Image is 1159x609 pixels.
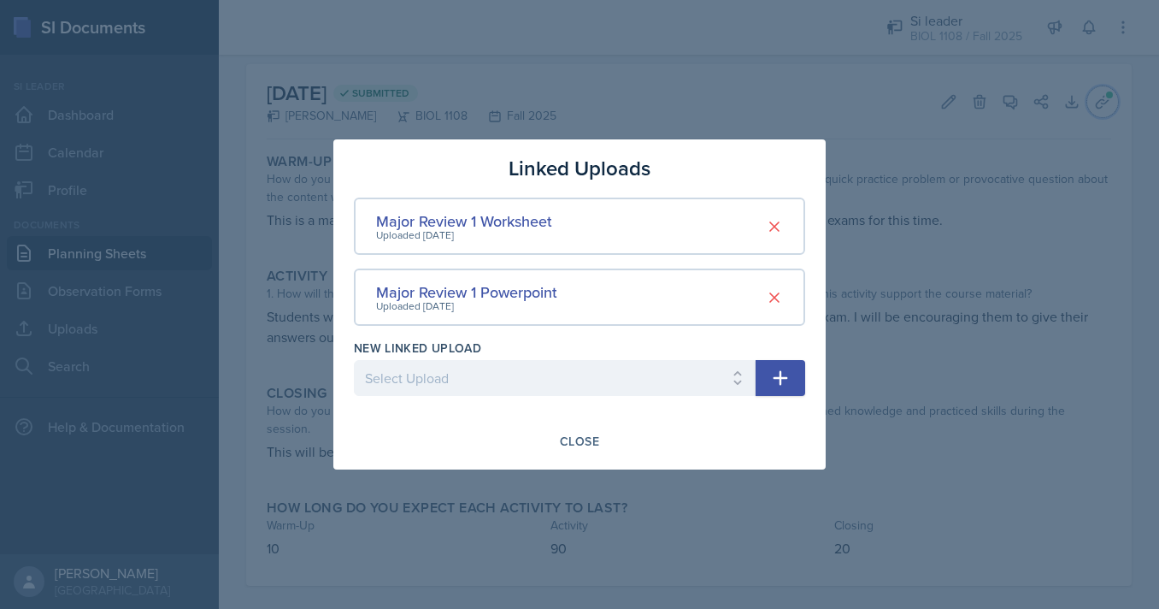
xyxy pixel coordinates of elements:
[376,210,552,233] div: Major Review 1 Worksheet
[560,435,599,448] div: Close
[376,228,552,243] div: Uploaded [DATE]
[376,299,557,314] div: Uploaded [DATE]
[549,427,610,456] button: Close
[509,153,650,184] h3: Linked Uploads
[376,281,557,304] div: Major Review 1 Powerpoint
[354,340,481,357] label: New Linked Upload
